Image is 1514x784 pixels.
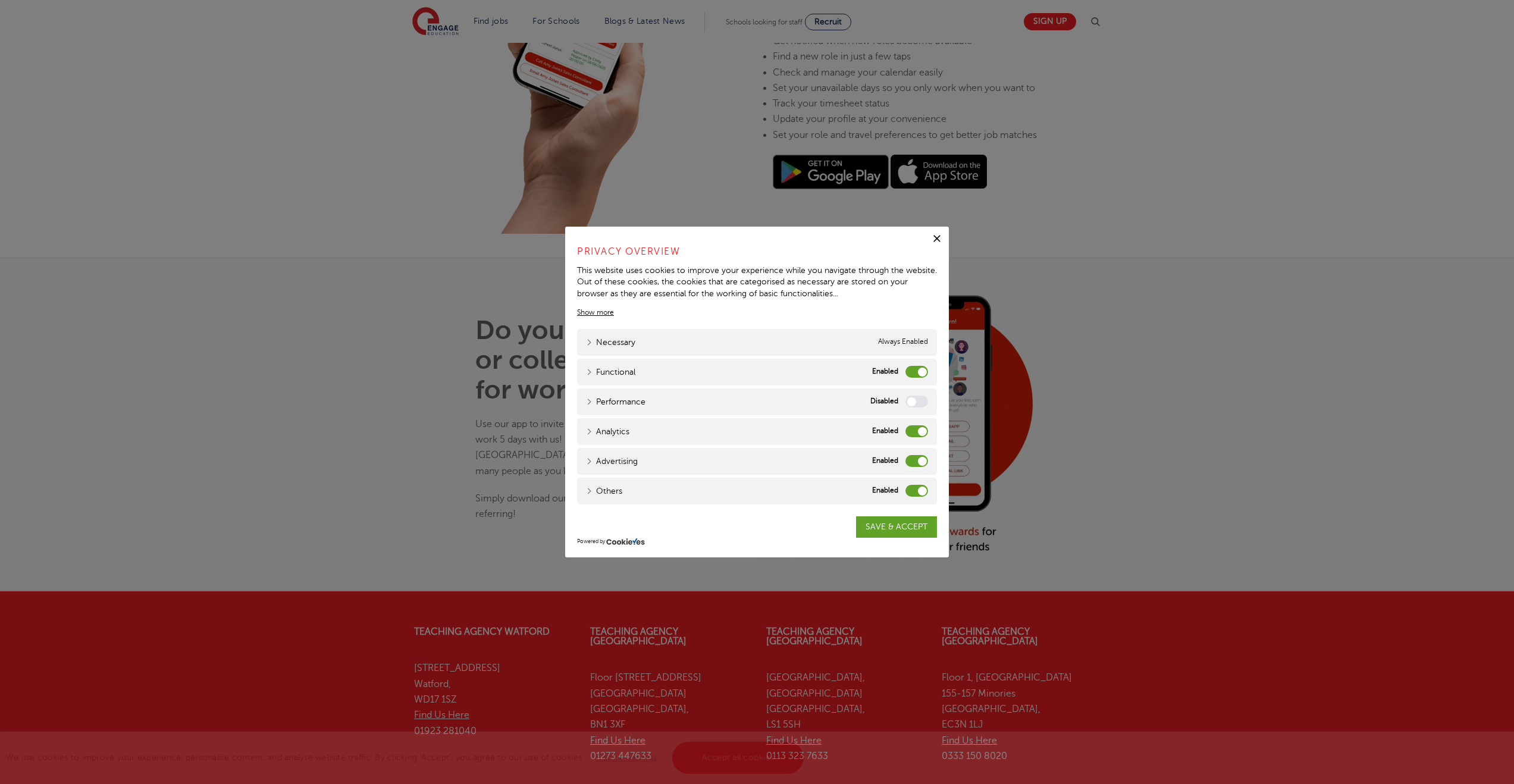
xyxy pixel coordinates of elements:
[6,753,807,762] span: We use cookies to improve your experience, personalise content, and analyse website traffic. By c...
[577,538,937,546] div: Powered by
[577,265,937,300] div: This website uses cookies to improve your experience while you navigate through the website. Out ...
[672,742,804,774] a: Accept all cookies
[586,366,635,378] a: Functional
[586,485,622,497] a: Others
[577,244,937,259] h4: Privacy Overview
[586,396,645,408] a: Performance
[586,336,635,349] a: Necessary
[577,307,614,318] a: Show more
[596,753,657,762] a: Cookie settings
[606,538,645,545] img: CookieYes Logo
[586,425,629,438] a: Analytics
[856,516,937,538] a: SAVE & ACCEPT
[878,336,928,349] span: Always Enabled
[586,455,638,468] a: Advertising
